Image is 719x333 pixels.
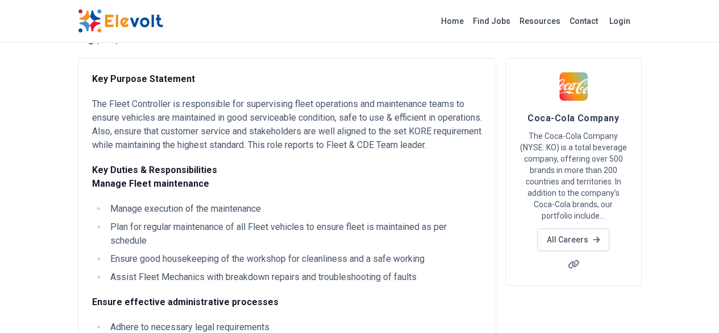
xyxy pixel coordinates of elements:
a: Home [437,12,468,30]
li: Ensure good housekeeping of the workshop for cleanliness and a safe working [107,252,482,266]
span: Coca-Cola Company [527,113,619,124]
strong: Key Duties & Responsibilities Manage Fleet maintenance [92,165,217,189]
span: [DATE] [97,37,118,44]
p: The Coca-Cola Company (NYSE: KO) is a total beverage company, offering over 500 brands in more th... [519,130,627,221]
li: Manage execution of the maintenance [107,202,482,216]
p: - closed [120,37,144,44]
a: Resources [515,12,565,30]
iframe: Chat Widget [662,278,719,333]
strong: Ensure effective administrative processes [92,297,279,307]
a: Contact [565,12,602,30]
p: The Fleet Controller is responsible for supervising fleet operations and maintenance teams to ens... [92,97,482,152]
li: Assist Fleet Mechanics with breakdown repairs and troubleshooting of faults [107,270,482,284]
a: All Careers [537,228,609,251]
strong: Key Purpose Statement [92,73,195,84]
img: Coca-Cola Company [559,72,588,101]
img: Elevolt [78,9,163,33]
a: Login [602,10,637,32]
li: Plan for regular maintenance of all Fleet vehicles to ensure fleet is maintained as per schedule [107,220,482,248]
a: Find Jobs [468,12,515,30]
